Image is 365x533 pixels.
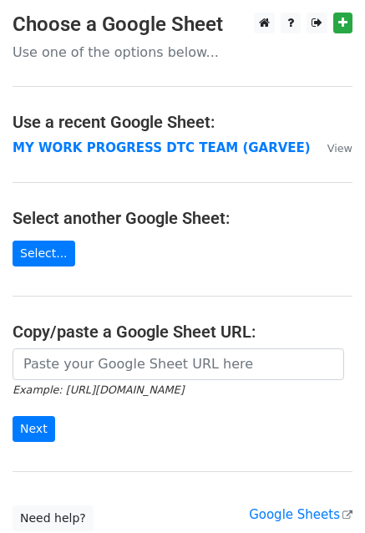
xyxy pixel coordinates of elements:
input: Next [13,416,55,442]
input: Paste your Google Sheet URL here [13,348,344,380]
small: Example: [URL][DOMAIN_NAME] [13,383,184,396]
a: Need help? [13,505,94,531]
a: View [311,140,352,155]
a: Select... [13,241,75,266]
a: MY WORK PROGRESS DTC TEAM (GARVEE) [13,140,311,155]
h4: Copy/paste a Google Sheet URL: [13,322,352,342]
h4: Use a recent Google Sheet: [13,112,352,132]
h4: Select another Google Sheet: [13,208,352,228]
a: Google Sheets [249,507,352,522]
h3: Choose a Google Sheet [13,13,352,37]
p: Use one of the options below... [13,43,352,61]
small: View [327,142,352,155]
